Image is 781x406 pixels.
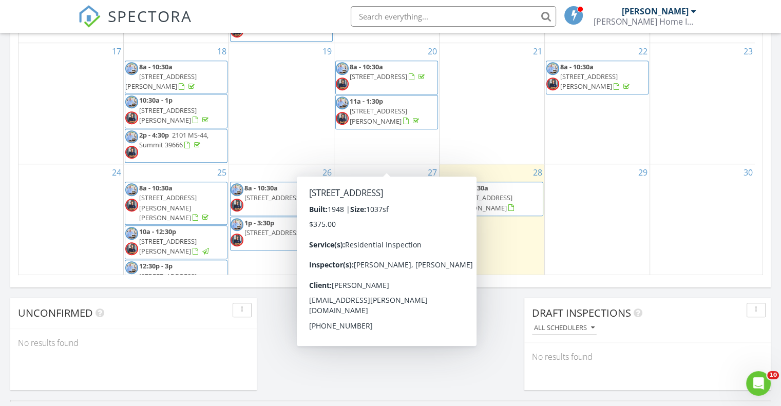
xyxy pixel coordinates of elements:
[139,95,211,124] a: 10:30a - 1p [STREET_ADDRESS][PERSON_NAME]
[455,193,512,212] span: [STREET_ADDRESS][PERSON_NAME]
[244,218,321,237] a: 1p - 3:30p [STREET_ADDRESS]
[350,72,407,81] span: [STREET_ADDRESS]
[532,321,597,335] button: All schedulers
[336,62,349,75] img: 4c4147063a994414b4709ce218271e4b.jpeg
[336,96,349,109] img: 4c4147063a994414b4709ce218271e4b.jpeg
[231,234,243,246] img: img_3937.jpg
[546,78,559,90] img: img_3937.jpg
[351,6,556,27] input: Search everything...
[139,62,173,71] span: 8a - 10:30a
[244,228,302,237] span: [STREET_ADDRESS]
[350,218,379,227] span: 1p - 3:30p
[244,218,274,227] span: 1p - 3:30p
[231,183,243,196] img: 4c4147063a994414b4709ce218271e4b.jpeg
[350,106,407,125] span: [STREET_ADDRESS][PERSON_NAME]
[231,218,243,231] img: 4c4147063a994414b4709ce218271e4b.jpeg
[546,61,649,94] a: 8a - 10:30a [STREET_ADDRESS][PERSON_NAME]
[336,112,349,125] img: img_3937.jpg
[125,62,197,91] a: 8a - 10:30a [STREET_ADDRESS][PERSON_NAME]
[230,182,333,216] a: 8a - 10:30a [STREET_ADDRESS]
[336,78,349,90] img: img_3937.jpg
[546,62,559,75] img: 4c4147063a994414b4709ce218271e4b.jpeg
[560,72,618,91] span: [STREET_ADDRESS][PERSON_NAME]
[441,199,454,211] img: img_3937.jpg
[125,199,138,211] img: img_3937.jpg
[125,129,227,163] a: 2p - 4:30p 2101 MS-44, Summit 39666
[594,16,696,27] div: Gibson Home Inspections LLC
[139,261,211,290] a: 12:30p - 3p [STREET_ADDRESS][PERSON_NAME]
[125,61,227,94] a: 8a - 10:30a [STREET_ADDRESS][PERSON_NAME]
[335,182,438,216] a: 8a - 10:30a [STREET_ADDRESS]
[139,272,197,291] span: [STREET_ADDRESS][PERSON_NAME]
[139,183,173,192] span: 8a - 10:30a
[636,43,650,60] a: Go to August 22, 2025
[350,96,421,125] a: 11a - 1:30p [STREET_ADDRESS][PERSON_NAME]
[244,193,302,202] span: [STREET_ADDRESS]
[650,164,755,295] td: Go to August 30, 2025
[139,130,169,140] span: 2p - 4:30p
[439,164,544,295] td: Go to August 28, 2025
[350,62,427,81] a: 8a - 10:30a [STREET_ADDRESS]
[741,164,755,181] a: Go to August 30, 2025
[10,329,257,357] div: No results found
[215,43,228,60] a: Go to August 18, 2025
[334,43,440,164] td: Go to August 20, 2025
[350,218,421,247] a: 1p - 3:30p [STREET_ADDRESS][PERSON_NAME]
[534,324,595,332] div: All schedulers
[125,261,138,274] img: 4c4147063a994414b4709ce218271e4b.jpeg
[139,237,197,256] span: [STREET_ADDRESS][PERSON_NAME]
[439,43,544,164] td: Go to August 21, 2025
[350,96,383,106] span: 11a - 1:30p
[320,43,334,60] a: Go to August 19, 2025
[334,164,440,295] td: Go to August 27, 2025
[244,183,278,192] span: 8a - 10:30a
[139,227,176,236] span: 10a - 12:30p
[229,164,334,295] td: Go to August 26, 2025
[125,182,227,225] a: 8a - 10:30a [STREET_ADDRESS][PERSON_NAME][PERSON_NAME]
[139,193,197,222] span: [STREET_ADDRESS][PERSON_NAME][PERSON_NAME]
[125,62,138,75] img: 4c4147063a994414b4709ce218271e4b.jpeg
[125,95,138,108] img: 4c4147063a994414b4709ce218271e4b.jpeg
[18,43,124,164] td: Go to August 17, 2025
[244,183,321,202] a: 8a - 10:30a [STREET_ADDRESS]
[544,164,650,295] td: Go to August 29, 2025
[336,218,349,231] img: 4c4147063a994414b4709ce218271e4b.jpeg
[560,62,632,91] a: 8a - 10:30a [STREET_ADDRESS][PERSON_NAME]
[18,164,124,295] td: Go to August 24, 2025
[139,130,208,149] a: 2p - 4:30p 2101 MS-44, Summit 39666
[139,95,173,105] span: 10:30a - 1p
[532,306,631,320] span: Draft Inspections
[320,164,334,181] a: Go to August 26, 2025
[139,130,208,149] span: 2101 MS-44, Summit 39666
[125,227,138,240] img: 4c4147063a994414b4709ce218271e4b.jpeg
[426,164,439,181] a: Go to August 27, 2025
[441,182,543,216] a: 8a - 10:30a [STREET_ADDRESS][PERSON_NAME]
[229,43,334,164] td: Go to August 19, 2025
[531,43,544,60] a: Go to August 21, 2025
[139,227,211,256] a: 10a - 12:30p [STREET_ADDRESS][PERSON_NAME]
[230,217,333,250] a: 1p - 3:30p [STREET_ADDRESS]
[139,183,211,222] a: 8a - 10:30a [STREET_ADDRESS][PERSON_NAME][PERSON_NAME]
[215,164,228,181] a: Go to August 25, 2025
[650,43,755,164] td: Go to August 23, 2025
[124,43,229,164] td: Go to August 18, 2025
[350,183,383,192] span: 8a - 10:30a
[125,130,138,143] img: 4c4147063a994414b4709ce218271e4b.jpeg
[544,43,650,164] td: Go to August 22, 2025
[139,261,173,270] span: 12:30p - 3p
[336,183,349,196] img: 4c4147063a994414b4709ce218271e4b.jpeg
[336,199,349,211] img: img_3937.jpg
[622,6,689,16] div: [PERSON_NAME]
[108,5,192,27] span: SPECTORA
[125,242,138,255] img: img_3937.jpg
[560,62,594,71] span: 8a - 10:30a
[441,183,454,196] img: 4c4147063a994414b4709ce218271e4b.jpeg
[125,72,197,91] span: [STREET_ADDRESS][PERSON_NAME]
[741,43,755,60] a: Go to August 23, 2025
[336,234,349,246] img: img_3937.jpg
[18,306,93,320] span: Unconfirmed
[350,62,383,71] span: 8a - 10:30a
[524,343,771,371] div: No results found
[124,164,229,295] td: Go to August 25, 2025
[531,164,544,181] a: Go to August 28, 2025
